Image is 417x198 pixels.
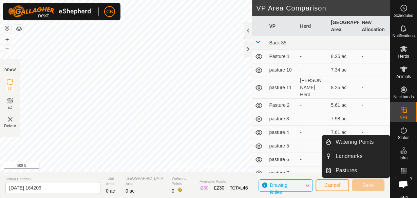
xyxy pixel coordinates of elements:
[243,185,248,191] span: 46
[8,86,12,91] span: IZ
[359,77,390,99] td: -
[328,16,359,36] th: [GEOGRAPHIC_DATA] Area
[8,5,93,18] img: Gallagher Logo
[324,182,340,188] span: Cancel
[214,184,224,192] div: EZ
[359,126,390,139] td: -
[203,185,209,191] span: 30
[359,99,390,112] td: -
[300,66,325,74] div: -
[106,176,120,187] span: Total Area
[200,179,248,184] span: Available Points
[394,175,412,193] a: Open chat
[266,112,297,126] td: pasture 3
[316,179,349,191] button: Cancel
[266,77,297,99] td: pasture 11
[266,99,297,112] td: Pasture 2
[328,99,359,112] td: 5.61 ac
[399,156,407,160] span: Infra
[270,182,287,195] span: Drawing Rules
[352,179,384,191] button: Save
[126,176,166,187] span: [GEOGRAPHIC_DATA] Area
[106,8,113,15] span: CB
[322,150,390,163] li: Landmarks
[266,50,297,63] td: Pasture 1
[359,50,390,63] td: -
[3,24,11,33] button: Reset Map
[394,14,413,18] span: Schedules
[3,44,11,53] button: –
[266,153,297,166] td: pasture 6
[300,129,325,136] div: -
[230,184,248,192] div: TOTAL
[331,150,390,163] a: Landmarks
[322,164,390,177] li: Pastures
[328,50,359,63] td: 8.25 ac
[266,126,297,139] td: pasture 4
[300,170,325,177] div: -
[202,163,222,170] a: Contact Us
[359,63,390,77] td: -
[219,185,225,191] span: 30
[359,112,390,126] td: -
[5,176,100,182] span: Virtual Paddock
[396,75,411,79] span: Animals
[300,142,325,150] div: -
[359,16,390,36] th: New Allocation
[266,16,297,36] th: VP
[15,25,23,33] button: Map Layers
[300,53,325,60] div: -
[297,16,328,36] th: Herd
[266,166,297,180] td: pasture 7
[300,77,325,98] div: [PERSON_NAME] Herd
[398,136,409,140] span: Status
[331,164,390,177] a: Pastures
[266,63,297,77] td: pasture 10
[266,139,297,153] td: pasture 5
[8,105,13,110] span: EZ
[362,182,374,188] span: Save
[398,54,409,58] span: Herds
[328,77,359,99] td: 8.25 ac
[106,188,115,194] span: 0 ac
[393,34,415,38] span: Notifications
[328,112,359,126] td: 7.98 ac
[336,166,357,175] span: Pastures
[300,115,325,122] div: -
[269,40,286,45] span: Back 35
[395,176,412,180] span: Heatmap
[172,176,194,187] span: Watering Points
[3,36,11,44] button: +
[4,67,16,73] div: DRAW
[336,152,362,160] span: Landmarks
[4,123,16,128] span: Delete
[393,95,414,99] span: Neckbands
[256,4,390,12] h2: VP Area Comparison
[168,163,193,170] a: Privacy Policy
[172,188,174,194] span: 0
[126,188,134,194] span: 0 ac
[328,126,359,139] td: 7.61 ac
[322,135,390,149] li: Watering Points
[6,115,14,123] img: VP
[336,138,374,146] span: Watering Points
[300,156,325,163] div: -
[200,184,208,192] div: IZ
[300,102,325,109] div: -
[331,135,390,149] a: Watering Points
[328,63,359,77] td: 7.34 ac
[400,115,407,119] span: VPs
